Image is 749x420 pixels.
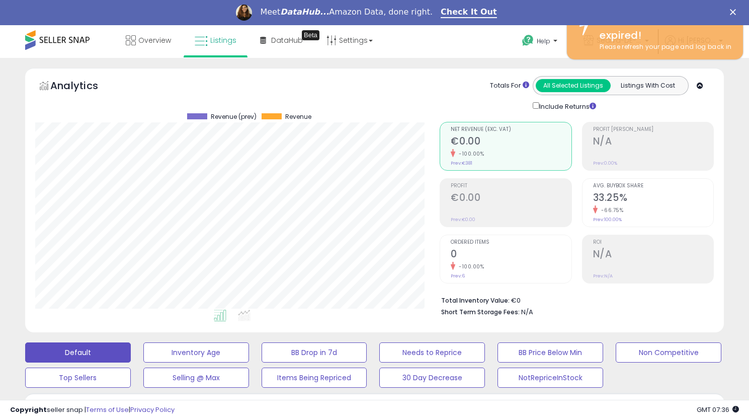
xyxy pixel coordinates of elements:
button: NotRepriceInStock [497,368,603,388]
h2: N/A [593,135,713,149]
button: Non Competitive [616,342,721,363]
span: Revenue (prev) [211,113,257,120]
button: All Selected Listings [536,79,611,92]
li: €0 [441,294,706,306]
a: Listings [187,25,244,55]
button: Listings With Cost [610,79,685,92]
span: DataHub [271,35,303,45]
small: Prev: €381 [451,160,472,166]
button: 30 Day Decrease [379,368,485,388]
a: Help [514,27,567,58]
a: Terms of Use [86,405,129,414]
h2: €0.00 [451,135,571,149]
span: Help [537,37,550,45]
i: Get Help [522,34,534,47]
div: Tooltip anchor [302,30,319,40]
small: Prev: 6 [451,273,465,279]
button: Selling @ Max [143,368,249,388]
h2: 0 [451,248,571,262]
small: Prev: N/A [593,273,613,279]
span: Profit [PERSON_NAME] [593,127,713,132]
h5: Analytics [50,79,118,95]
h2: N/A [593,248,713,262]
span: Listings [210,35,236,45]
div: Please refresh your page and log back in [592,42,735,52]
small: Prev: 0.00% [593,160,617,166]
h2: €0.00 [451,192,571,205]
button: Needs to Reprice [379,342,485,363]
i: DataHub... [280,7,329,17]
small: -66.75% [598,206,624,214]
a: DataHub [253,25,310,55]
b: Total Inventory Value: [441,296,510,305]
span: Net Revenue (Exc. VAT) [451,127,571,132]
h2: 33.25% [593,192,713,205]
small: -100.00% [455,150,484,158]
div: Include Returns [525,100,608,112]
div: Totals For [490,81,529,91]
div: Meet Amazon Data, done right. [260,7,433,17]
button: Top Sellers [25,368,131,388]
button: Inventory Age [143,342,249,363]
button: BB Price Below Min [497,342,603,363]
strong: Copyright [10,405,47,414]
a: Privacy Policy [130,405,175,414]
span: Ordered Items [451,240,571,245]
div: Your session has expired! [592,14,735,42]
small: Prev: 100.00% [593,217,622,223]
span: Overview [138,35,171,45]
span: Revenue [285,113,311,120]
button: BB Drop in 7d [262,342,367,363]
a: Overview [118,25,179,55]
small: Prev: €0.00 [451,217,475,223]
a: Settings [319,25,380,55]
span: 2025-09-10 07:36 GMT [697,405,739,414]
span: ROI [593,240,713,245]
span: Avg. Buybox Share [593,183,713,189]
div: seller snap | | [10,405,175,415]
span: N/A [521,307,533,317]
div: Close [730,9,740,15]
img: Profile image for Georgie [236,5,252,21]
a: Check It Out [441,7,497,18]
button: Items Being Repriced [262,368,367,388]
span: Profit [451,183,571,189]
small: -100.00% [455,263,484,270]
button: Default [25,342,131,363]
b: Short Term Storage Fees: [441,308,520,316]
